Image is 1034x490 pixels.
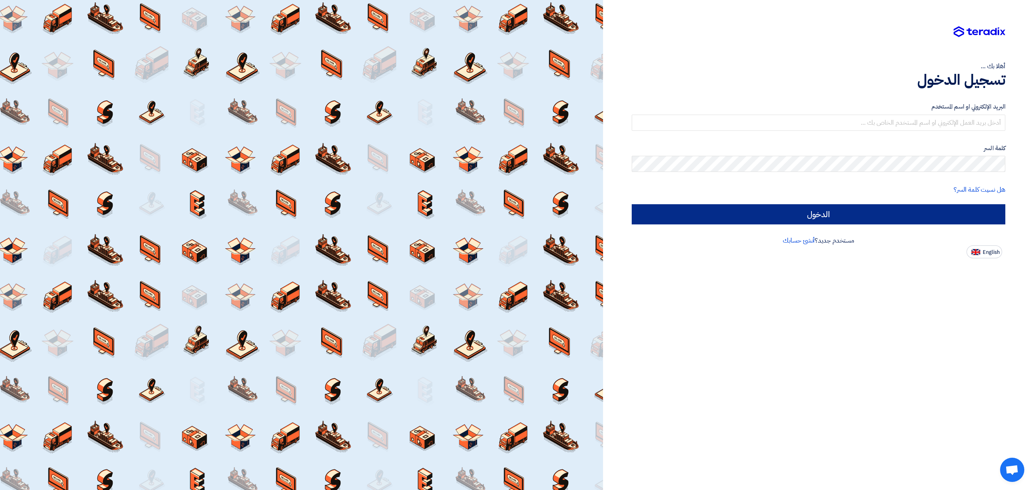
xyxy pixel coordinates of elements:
label: البريد الإلكتروني او اسم المستخدم [632,102,1005,111]
a: هل نسيت كلمة السر؟ [954,185,1005,195]
img: en-US.png [971,249,980,255]
div: مستخدم جديد؟ [632,236,1005,245]
img: Teradix logo [954,26,1005,38]
div: أهلا بك ... [632,61,1005,71]
div: Open chat [1000,458,1024,482]
a: أنشئ حسابك [783,236,815,245]
input: أدخل بريد العمل الإلكتروني او اسم المستخدم الخاص بك ... [632,115,1005,131]
h1: تسجيل الدخول [632,71,1005,89]
input: الدخول [632,204,1005,224]
label: كلمة السر [632,144,1005,153]
span: English [983,249,1000,255]
button: English [967,245,1002,258]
